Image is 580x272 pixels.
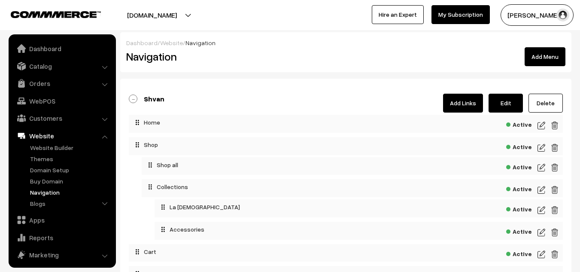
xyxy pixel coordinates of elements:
[126,50,264,63] h2: Navigation
[501,4,574,26] button: [PERSON_NAME]
[537,120,545,131] img: edit
[155,222,481,237] div: Accessories
[551,185,559,195] img: delete
[11,41,113,56] a: Dashboard
[11,110,113,126] a: Customers
[11,247,113,263] a: Marketing
[142,179,479,195] div: Collections
[537,162,545,173] img: edit
[28,188,113,197] a: Navigation
[28,165,113,174] a: Domain Setup
[506,118,532,129] span: Active
[129,115,476,130] div: Home
[129,95,164,103] a: Shvan
[537,249,545,260] img: edit
[185,39,216,46] span: Navigation
[551,162,559,173] img: delete
[97,4,207,26] button: [DOMAIN_NAME]
[506,203,532,214] span: Active
[551,205,559,215] img: delete
[129,244,476,260] div: Cart
[489,94,523,113] a: Edit
[443,94,483,113] a: Add Links
[506,141,532,151] span: Active
[506,248,532,258] span: Active
[142,157,479,173] div: Shop all
[551,227,559,238] img: delete
[11,212,113,228] a: Apps
[160,39,183,46] a: Website
[551,143,559,153] img: delete
[144,95,164,103] b: Shvan
[126,38,565,47] div: / /
[28,177,113,186] a: Buy Domain
[129,137,476,153] div: Shop
[28,154,113,163] a: Themes
[551,120,559,131] img: delete
[11,128,113,144] a: Website
[556,9,569,21] img: user
[11,9,86,19] a: COMMMERCE
[506,183,532,193] span: Active
[11,58,113,74] a: Catalog
[11,76,113,91] a: Orders
[537,227,545,238] img: edit
[28,143,113,152] a: Website Builder
[506,161,532,171] span: Active
[11,11,101,18] img: COMMMERCE
[11,93,113,109] a: WebPOS
[525,47,565,66] button: Add Menu
[155,199,481,215] div: La [DEMOGRAPHIC_DATA]
[431,5,490,24] a: My Subscription
[28,199,113,208] a: Blogs
[528,94,563,113] a: Delete
[537,185,545,195] img: edit
[537,205,545,215] img: edit
[11,230,113,245] a: Reports
[372,5,424,24] a: Hire an Expert
[506,225,532,236] span: Active
[126,39,158,46] a: Dashboard
[551,249,559,260] img: delete
[537,143,545,153] img: edit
